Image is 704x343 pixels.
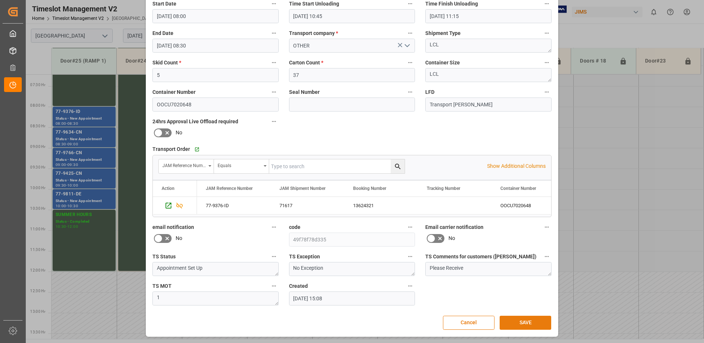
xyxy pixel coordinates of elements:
[269,252,279,261] button: TS Status
[152,29,173,37] span: End Date
[401,40,412,52] button: open menu
[152,291,279,305] textarea: 1
[214,159,269,173] button: open menu
[425,59,460,67] span: Container Size
[405,252,415,261] button: TS Exception
[197,197,271,214] div: 77-9376-ID
[344,197,418,214] div: 13624321
[353,186,386,191] span: Booking Number
[269,87,279,97] button: Container Number
[269,222,279,232] button: email notification
[448,234,455,242] span: No
[425,88,434,96] span: LFD
[405,222,415,232] button: code
[427,186,460,191] span: Tracking Number
[269,28,279,38] button: End Date
[542,87,552,97] button: LFD
[152,282,172,290] span: TS MOT
[289,223,300,231] span: code
[152,253,176,261] span: TS Status
[425,262,552,276] textarea: Please Receive
[425,68,552,82] textarea: LCL
[487,162,546,170] p: Show Additional Columns
[425,223,483,231] span: Email carrier notification
[443,316,494,330] button: Cancel
[405,28,415,38] button: Transport company *
[176,234,182,242] span: No
[279,186,325,191] span: JAM Shipment Number
[152,9,279,23] input: DD.MM.YYYY HH:MM
[162,160,206,169] div: JAM Reference Number
[269,159,405,173] input: Type to search
[176,129,182,137] span: No
[152,59,181,67] span: Skid Count
[542,28,552,38] button: Shipment Type
[159,159,214,173] button: open menu
[425,253,536,261] span: TS Comments for customers ([PERSON_NAME])
[289,282,308,290] span: Created
[391,159,405,173] button: search button
[289,88,320,96] span: Seal Number
[492,197,565,214] div: OOCU7020648
[269,281,279,291] button: TS MOT
[218,160,261,169] div: Equals
[542,252,552,261] button: TS Comments for customers ([PERSON_NAME])
[542,222,552,232] button: Email carrier notification
[289,59,323,67] span: Carton Count
[425,9,552,23] input: DD.MM.YYYY HH:MM
[152,39,279,53] input: DD.MM.YYYY HH:MM
[152,118,238,125] span: 24hrs Approval Live Offload required
[152,88,196,96] span: Container Number
[289,9,415,23] input: DD.MM.YYYY HH:MM
[269,117,279,126] button: 24hrs Approval Live Offload required
[500,186,536,191] span: Container Number
[152,262,279,276] textarea: Appointment Set Up
[405,281,415,291] button: Created
[289,253,320,261] span: TS Exception
[152,223,194,231] span: email notification
[206,186,253,191] span: JAM Reference Number
[500,316,551,330] button: SAVE
[425,39,552,53] textarea: LCL
[162,186,175,191] div: Action
[405,87,415,97] button: Seal Number
[153,197,197,215] div: Press SPACE to select this row.
[289,291,415,305] input: DD.MM.YYYY HH:MM
[542,58,552,67] button: Container Size
[405,58,415,67] button: Carton Count *
[425,29,461,37] span: Shipment Type
[271,197,344,214] div: 71617
[289,262,415,276] textarea: No Exception
[269,58,279,67] button: Skid Count *
[289,29,338,37] span: Transport company
[152,145,190,153] span: Transport Order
